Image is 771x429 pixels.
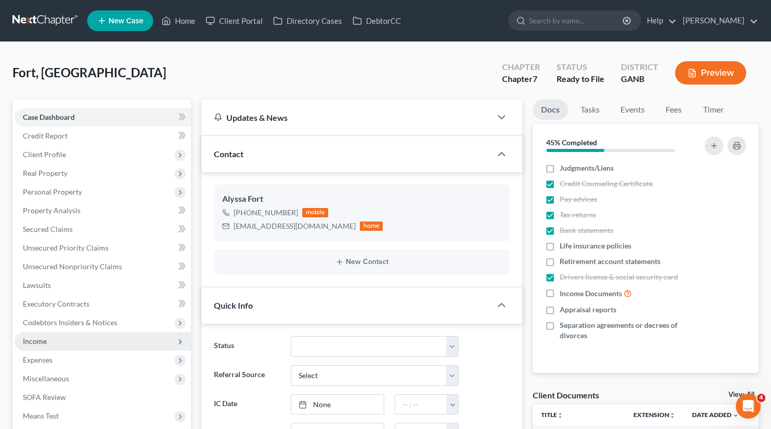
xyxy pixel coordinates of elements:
span: SOFA Review [23,393,66,402]
span: Separation agreements or decrees of divorces [560,320,693,341]
span: Unsecured Nonpriority Claims [23,262,122,271]
div: Alyssa Fort [222,193,501,205]
button: Preview [675,61,746,85]
span: Unsecured Priority Claims [23,243,109,252]
div: GANB [621,73,658,85]
span: Income [23,337,47,345]
span: Bank statements [560,225,613,236]
a: [PERSON_NAME] [678,11,758,30]
span: Codebtors Insiders & Notices [23,318,117,327]
div: home [360,222,383,231]
a: View All [728,391,754,398]
span: Fort, [GEOGRAPHIC_DATA] [12,65,166,80]
div: Chapter [502,61,540,73]
span: Appraisal reports [560,305,616,315]
span: 7 [533,74,537,84]
div: Updates & News [214,112,478,123]
label: IC Date [209,394,285,415]
span: Retirement account statements [560,256,660,267]
a: Property Analysis [15,201,191,220]
span: 4 [757,394,765,402]
label: Referral Source [209,365,285,386]
i: expand_more [733,412,739,419]
span: Miscellaneous [23,374,69,383]
a: Help [642,11,677,30]
span: Contact [214,149,244,159]
div: District [621,61,658,73]
strong: 45% Completed [546,138,597,147]
a: SOFA Review [15,388,191,407]
span: Credit Counseling Certificate [560,178,653,189]
iframe: Intercom live chat [736,394,761,419]
span: Case Dashboard [23,113,75,121]
a: Credit Report [15,127,191,145]
span: Means Test [23,411,59,420]
a: Case Dashboard [15,108,191,127]
a: Unsecured Priority Claims [15,239,191,257]
a: Client Portal [200,11,268,30]
span: Personal Property [23,187,82,196]
label: Status [209,336,285,357]
span: Quick Info [214,300,253,310]
span: Judgments/Liens [560,163,614,173]
i: unfold_more [557,412,563,419]
a: Unsecured Nonpriority Claims [15,257,191,276]
span: Lawsuits [23,281,51,289]
a: Executory Contracts [15,295,191,313]
a: Date Added expand_more [692,411,739,419]
span: Property Analysis [23,206,80,215]
button: New Contact [222,258,501,266]
span: Client Profile [23,150,66,159]
input: Search by name... [529,11,624,30]
a: Secured Claims [15,220,191,239]
div: Client Documents [533,390,599,400]
a: Lawsuits [15,276,191,295]
a: DebtorCC [347,11,406,30]
a: Titleunfold_more [541,411,563,419]
span: Executory Contracts [23,299,89,308]
div: mobile [302,208,328,217]
a: Events [612,100,653,120]
span: Secured Claims [23,225,73,233]
span: Tax returns [560,210,596,220]
a: Extensionunfold_more [633,411,675,419]
span: Drivers license & social security card [560,272,678,282]
span: Expenses [23,355,52,364]
a: Timer [695,100,732,120]
div: [PHONE_NUMBER] [234,207,298,218]
div: Status [557,61,604,73]
div: Ready to File [557,73,604,85]
a: Directory Cases [268,11,347,30]
a: None [291,395,384,414]
div: Chapter [502,73,540,85]
a: Fees [657,100,691,120]
a: Tasks [572,100,608,120]
input: -- : -- [395,395,447,414]
i: unfold_more [669,412,675,419]
span: Life insurance policies [560,241,631,251]
span: Credit Report [23,131,67,140]
span: Pay advices [560,194,597,204]
a: Docs [533,100,568,120]
span: Income Documents [560,288,622,299]
a: Home [156,11,200,30]
span: Real Property [23,169,67,177]
span: New Case [109,17,143,25]
div: [EMAIL_ADDRESS][DOMAIN_NAME] [234,221,356,231]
